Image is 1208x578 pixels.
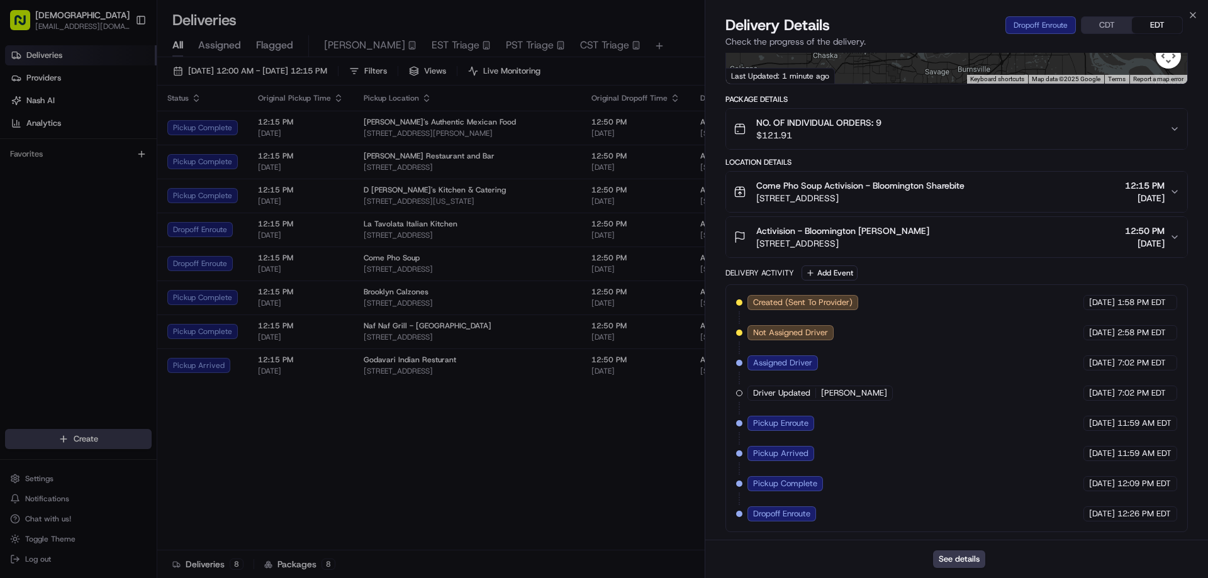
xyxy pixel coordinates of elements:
span: 7:02 PM EDT [1117,357,1166,369]
button: NO. OF INDIVIDUAL ORDERS: 9$121.91 [726,109,1187,149]
span: Created (Sent To Provider) [753,297,853,308]
span: [PERSON_NAME] [821,387,887,399]
span: 2:58 PM EDT [1117,327,1166,338]
span: NO. OF INDIVIDUAL ORDERS: 9 [756,116,881,129]
span: Pickup Complete [753,478,817,489]
span: Assigned Driver [753,357,812,369]
span: [DATE] [1089,297,1115,308]
span: 12:50 PM [1125,225,1165,237]
img: Nash [13,13,38,38]
span: 12:26 PM EDT [1117,508,1171,520]
div: Package Details [725,94,1188,104]
input: Clear [33,81,208,94]
span: [DATE] [1089,327,1115,338]
span: Activision - Bloomington [PERSON_NAME] [756,225,929,237]
div: Location Details [725,157,1188,167]
span: 12:15 PM [1125,179,1165,192]
span: Pickup Enroute [753,418,808,429]
span: [STREET_ADDRESS] [756,192,965,204]
button: Map camera controls [1156,43,1181,69]
span: [DATE] [1089,508,1115,520]
a: 💻API Documentation [101,176,207,199]
div: 💻 [106,182,116,192]
a: Open this area in Google Maps (opens a new window) [729,67,771,84]
button: Add Event [802,265,858,281]
span: Knowledge Base [25,181,96,194]
span: Pylon [125,212,152,221]
span: [DATE] [1089,478,1115,489]
div: Start new chat [43,119,206,132]
span: Delivery Details [725,15,830,35]
div: Last Updated: 1 minute ago [726,68,835,84]
span: Not Assigned Driver [753,327,828,338]
a: Report a map error [1133,75,1183,82]
span: 1:58 PM EDT [1117,297,1166,308]
span: 11:59 AM EDT [1117,448,1172,459]
button: Come Pho Soup Activision - Bloomington Sharebite[STREET_ADDRESS]12:15 PM[DATE] [726,172,1187,212]
span: [STREET_ADDRESS] [756,237,929,250]
span: [DATE] [1089,418,1115,429]
button: Start new chat [214,123,229,138]
span: 11:59 AM EDT [1117,418,1172,429]
span: [DATE] [1125,192,1165,204]
div: Delivery Activity [725,268,794,278]
button: See details [933,550,985,568]
span: Pickup Arrived [753,448,808,459]
div: 📗 [13,182,23,192]
span: Driver Updated [753,387,810,399]
span: [DATE] [1089,387,1115,399]
span: Dropoff Enroute [753,508,810,520]
span: 12:09 PM EDT [1117,478,1171,489]
button: CDT [1082,17,1132,33]
div: We're available if you need us! [43,132,159,142]
span: [DATE] [1089,448,1115,459]
a: Powered byPylon [89,211,152,221]
button: Keyboard shortcuts [970,75,1024,84]
p: Check the progress of the delivery. [725,35,1188,48]
span: API Documentation [119,181,202,194]
span: [DATE] [1125,237,1165,250]
span: 7:02 PM EDT [1117,387,1166,399]
a: 📗Knowledge Base [8,176,101,199]
p: Welcome 👋 [13,50,229,70]
button: Activision - Bloomington [PERSON_NAME][STREET_ADDRESS]12:50 PM[DATE] [726,217,1187,257]
span: [DATE] [1089,357,1115,369]
span: Map data ©2025 Google [1032,75,1100,82]
img: 1736555255976-a54dd68f-1ca7-489b-9aae-adbdc363a1c4 [13,119,35,142]
img: Google [729,67,771,84]
span: $121.91 [756,129,881,142]
span: Come Pho Soup Activision - Bloomington Sharebite [756,179,965,192]
a: Terms [1108,75,1126,82]
button: EDT [1132,17,1182,33]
